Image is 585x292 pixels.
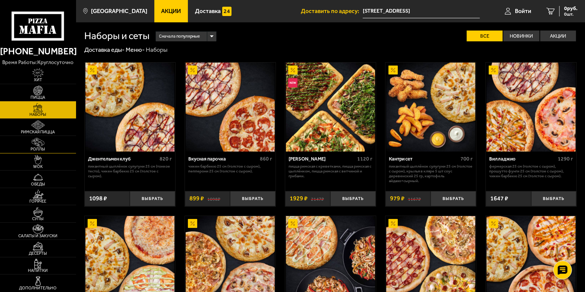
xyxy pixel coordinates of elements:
button: Выбрать [230,191,275,206]
img: 15daf4d41897b9f0e9f617042186c801.svg [222,7,232,16]
span: 860 г [260,156,272,162]
s: 2147 ₽ [311,196,324,201]
span: 1098 ₽ [89,196,107,201]
a: АкционныйВкусная парочка [185,63,276,152]
s: 1167 ₽ [408,196,421,201]
span: 979 ₽ [390,196,405,201]
span: Доставка [195,8,221,14]
a: Доставка еды- [84,46,125,53]
a: АкционныйКантри сет [386,63,476,152]
a: АкционныйНовинкаМама Миа [285,63,376,152]
img: Акционный [88,66,97,75]
s: 1098 ₽ [207,196,220,201]
div: Джентельмен клуб [88,156,158,162]
span: 1929 ₽ [290,196,308,201]
button: Выбрать [431,191,476,206]
span: Сначала популярные [159,31,200,42]
a: АкционныйДжентельмен клуб [85,63,175,152]
a: АкционныйВилладжио [486,63,576,152]
p: Пикантный цыплёнок сулугуни 25 см (тонкое тесто), Чикен Барбекю 25 см (толстое с сыром). [88,164,172,178]
img: Джентельмен клуб [85,63,174,152]
button: Выбрать [531,191,576,206]
img: Акционный [188,219,197,228]
div: Вкусная парочка [188,156,258,162]
h1: Наборы и сеты [84,31,150,41]
span: 1290 г [558,156,573,162]
div: Кантри сет [389,156,459,162]
img: Мама Миа [286,63,375,152]
span: 0 шт. [564,12,578,16]
img: Акционный [389,219,398,228]
span: 0 руб. [564,6,578,11]
img: Вилладжио [487,63,576,152]
span: [GEOGRAPHIC_DATA] [91,8,147,14]
img: Кантри сет [386,63,475,152]
img: Новинка [288,78,298,88]
span: Доставить по адресу: [301,8,363,14]
div: [PERSON_NAME] [289,156,355,162]
img: Акционный [288,66,298,75]
p: Пицца Римская с креветками, Пицца Римская с цыплёнком, Пицца Римская с ветчиной и грибами. [289,164,372,178]
a: Меню- [126,46,145,53]
img: Акционный [88,219,97,228]
span: 700 г [460,156,473,162]
span: 820 г [160,156,172,162]
button: Выбрать [330,191,375,206]
img: Акционный [389,66,398,75]
img: Акционный [489,219,498,228]
button: Выбрать [130,191,175,206]
label: Новинки [503,31,539,41]
p: Фермерская 25 см (толстое с сыром), Прошутто Фунги 25 см (толстое с сыром), Чикен Барбекю 25 см (... [489,164,573,178]
div: Наборы [146,46,167,54]
p: Пикантный цыплёнок сулугуни 25 см (толстое с сыром), крылья в кляре 5 шт соус деревенский 25 гр, ... [389,164,473,183]
label: Акции [540,31,576,41]
p: Чикен Барбекю 25 см (толстое с сыром), Пепперони 25 см (толстое с сыром). [188,164,272,174]
span: 1647 ₽ [491,196,509,201]
img: Акционный [188,66,197,75]
input: Ваш адрес доставки [363,4,480,18]
img: Акционный [489,66,498,75]
label: Все [467,31,503,41]
img: Акционный [288,219,298,228]
span: Акции [161,8,181,14]
div: Вилладжио [489,156,556,162]
span: 899 ₽ [190,196,204,201]
span: Войти [515,8,531,14]
span: 1120 г [357,156,372,162]
img: Вкусная парочка [186,63,275,152]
